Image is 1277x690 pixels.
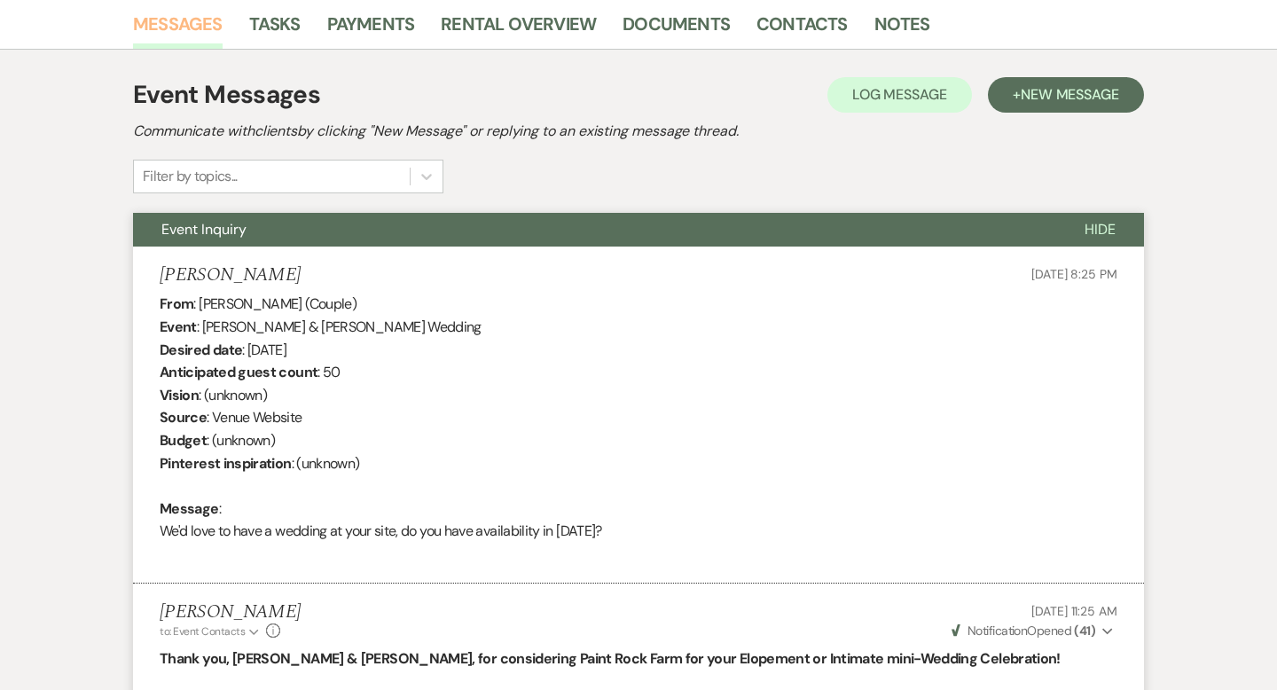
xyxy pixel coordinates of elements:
b: Vision [160,386,199,404]
a: Rental Overview [441,10,596,49]
a: Contacts [756,10,848,49]
button: Event Inquiry [133,213,1056,247]
div: Filter by topics... [143,166,238,187]
span: [DATE] 11:25 AM [1031,603,1117,619]
span: Hide [1085,220,1116,239]
span: Event Inquiry [161,220,247,239]
button: Log Message [827,77,972,113]
span: New Message [1021,85,1119,104]
button: +New Message [988,77,1144,113]
strong: Thank you, [PERSON_NAME] & [PERSON_NAME], for considering Paint Rock Farm for your Elopement or I... [160,649,1061,668]
h5: [PERSON_NAME] [160,601,301,623]
b: Message [160,499,219,518]
h5: [PERSON_NAME] [160,264,301,286]
a: Messages [133,10,223,49]
strong: ( 41 ) [1074,623,1095,639]
h2: Communicate with clients by clicking "New Message" or replying to an existing message thread. [133,121,1144,142]
span: [DATE] 8:25 PM [1031,266,1117,282]
button: to: Event Contacts [160,623,262,639]
a: Payments [327,10,415,49]
a: Notes [874,10,930,49]
span: Opened [952,623,1096,639]
span: Log Message [852,85,947,104]
a: Documents [623,10,730,49]
b: Budget [160,431,207,450]
div: : [PERSON_NAME] (Couple) : [PERSON_NAME] & [PERSON_NAME] Wedding : [DATE] : 50 : (unknown) : Venu... [160,293,1117,565]
span: Notification [968,623,1027,639]
h1: Event Messages [133,76,320,114]
button: NotificationOpened (41) [949,622,1117,640]
b: Source [160,408,207,427]
a: Tasks [249,10,301,49]
b: Pinterest inspiration [160,454,292,473]
b: Event [160,318,197,336]
b: From [160,294,193,313]
button: Hide [1056,213,1144,247]
b: Desired date [160,341,242,359]
b: Anticipated guest count [160,363,317,381]
span: to: Event Contacts [160,624,245,639]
